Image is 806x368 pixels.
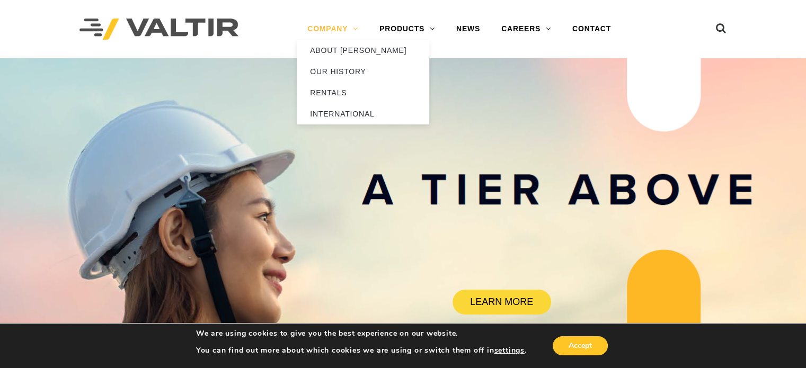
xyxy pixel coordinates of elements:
[562,19,622,40] a: CONTACT
[297,40,429,61] a: ABOUT [PERSON_NAME]
[196,346,527,355] p: You can find out more about which cookies we are using or switch them off in .
[446,19,491,40] a: NEWS
[297,61,429,82] a: OUR HISTORY
[297,82,429,103] a: RENTALS
[196,329,527,338] p: We are using cookies to give you the best experience on our website.
[297,103,429,124] a: INTERNATIONAL
[369,19,446,40] a: PRODUCTS
[494,346,524,355] button: settings
[553,336,608,355] button: Accept
[79,19,238,40] img: Valtir
[453,290,551,315] a: LEARN MORE
[297,19,369,40] a: COMPANY
[491,19,562,40] a: CAREERS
